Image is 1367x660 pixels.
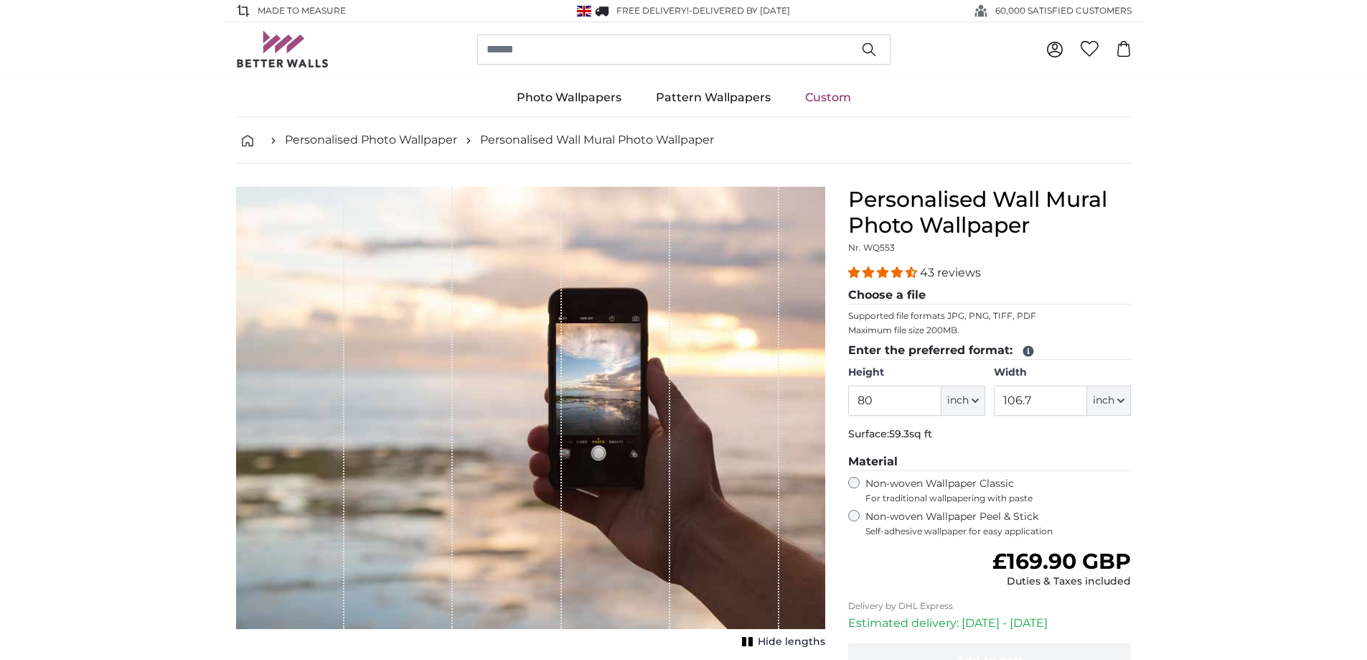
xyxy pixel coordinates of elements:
[480,131,714,149] a: Personalised Wall Mural Photo Wallpaper
[992,575,1131,589] div: Duties & Taxes included
[848,242,895,253] span: Nr. WQ553
[848,310,1132,322] p: Supported file formats JPG, PNG, TIFF, PDF
[848,325,1132,336] p: Maximum file size 200MB.
[1087,386,1131,416] button: inch
[848,600,1132,612] p: Delivery by DHL Express
[258,4,346,17] span: Made to Measure
[689,5,790,16] span: -
[1093,394,1114,408] span: inch
[616,5,689,16] span: FREE delivery!
[236,117,1132,164] nav: breadcrumbs
[692,5,790,16] span: Delivered by [DATE]
[865,526,1132,537] span: Self-adhesive wallpaper for easy application
[499,79,639,116] a: Photo Wallpapers
[788,79,868,116] a: Custom
[865,477,1132,504] label: Non-woven Wallpaper Classic
[577,6,591,17] img: United Kingdom
[848,615,1132,632] p: Estimated delivery: [DATE] - [DATE]
[848,287,1132,305] legend: Choose a file
[639,79,788,116] a: Pattern Wallpapers
[848,427,1132,442] p: Surface:
[865,493,1132,504] span: For traditional wallpapering with paste
[848,366,985,380] label: Height
[738,632,825,652] button: Hide lengths
[994,366,1131,380] label: Width
[848,266,920,279] span: 4.40 stars
[865,510,1132,537] label: Non-woven Wallpaper Peel & Stick
[236,31,329,68] img: Betterwalls
[236,187,825,652] div: 1 of 1
[995,4,1132,17] span: 60,000 SATISFIED CUSTOMERS
[992,548,1131,575] span: £169.90 GBP
[848,342,1132,360] legend: Enter the preferred format:
[947,394,969,408] span: inch
[848,453,1132,471] legend: Material
[285,131,457,149] a: Personalised Photo Wallpaper
[848,187,1132,238] h1: Personalised Wall Mural Photo Wallpaper
[758,635,825,649] span: Hide lengths
[941,386,985,416] button: inch
[889,427,932,440] span: 59.3sq ft
[920,266,981,279] span: 43 reviews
